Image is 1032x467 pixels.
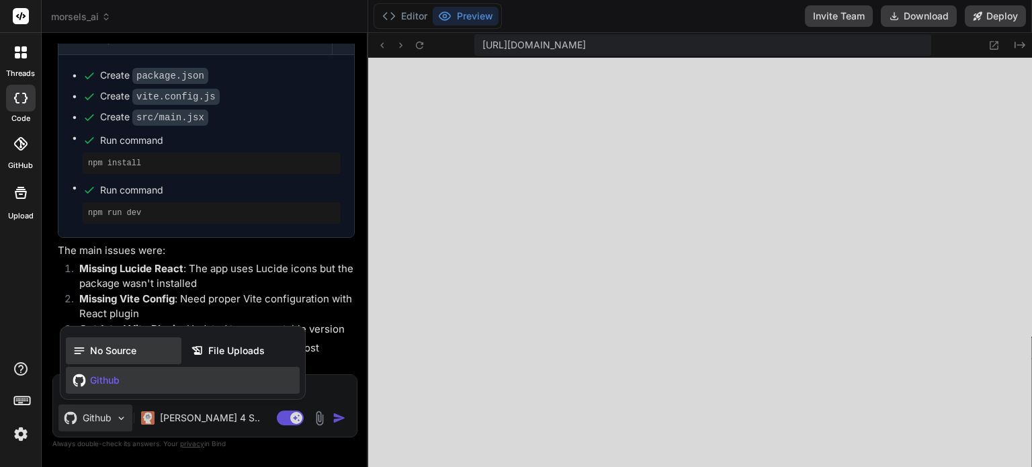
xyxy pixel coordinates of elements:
[8,160,33,171] label: GitHub
[90,374,120,387] span: Github
[11,113,30,124] label: code
[90,344,136,357] span: No Source
[8,210,34,222] label: Upload
[208,344,265,357] span: File Uploads
[6,68,35,79] label: threads
[9,423,32,445] img: settings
